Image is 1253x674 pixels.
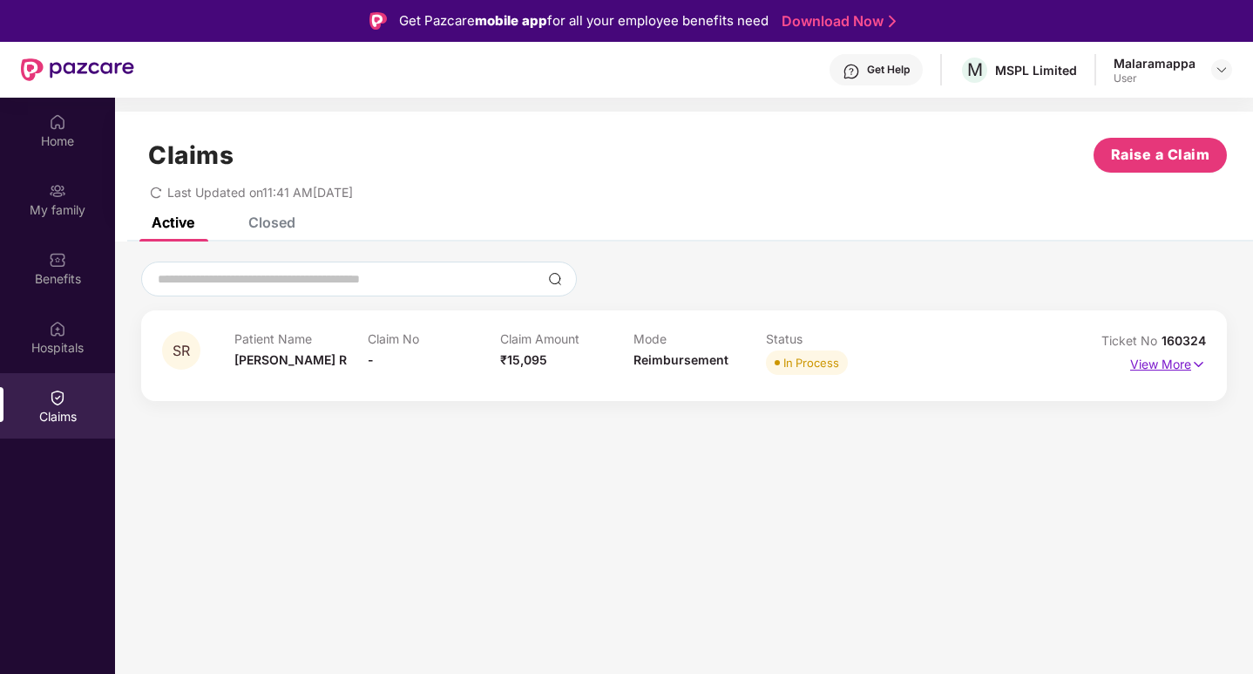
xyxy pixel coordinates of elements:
[1094,138,1227,173] button: Raise a Claim
[633,331,767,346] p: Mode
[49,113,66,131] img: svg+xml;base64,PHN2ZyBpZD0iSG9tZSIgeG1sbnM9Imh0dHA6Ly93d3cudzMub3JnLzIwMDAvc3ZnIiB3aWR0aD0iMjAiIG...
[1114,55,1195,71] div: Malaramappa
[148,140,234,170] h1: Claims
[500,331,633,346] p: Claim Amount
[967,59,983,80] span: M
[1101,333,1162,348] span: Ticket No
[49,320,66,337] img: svg+xml;base64,PHN2ZyBpZD0iSG9zcGl0YWxzIiB4bWxucz0iaHR0cDovL3d3dy53My5vcmcvMjAwMC9zdmciIHdpZHRoPS...
[248,214,295,231] div: Closed
[368,331,501,346] p: Claim No
[1215,63,1229,77] img: svg+xml;base64,PHN2ZyBpZD0iRHJvcGRvd24tMzJ4MzIiIHhtbG5zPSJodHRwOi8vd3d3LnczLm9yZy8yMDAwL3N2ZyIgd2...
[633,352,728,367] span: Reimbursement
[167,185,353,200] span: Last Updated on 11:41 AM[DATE]
[21,58,134,81] img: New Pazcare Logo
[782,12,891,31] a: Download Now
[475,12,547,29] strong: mobile app
[1162,333,1206,348] span: 160324
[152,214,194,231] div: Active
[783,354,839,371] div: In Process
[1114,71,1195,85] div: User
[889,12,896,31] img: Stroke
[49,251,66,269] img: svg+xml;base64,PHN2ZyBpZD0iQmVuZWZpdHMiIHhtbG5zPSJodHRwOi8vd3d3LnczLm9yZy8yMDAwL3N2ZyIgd2lkdGg9Ij...
[766,331,899,346] p: Status
[1130,351,1206,374] p: View More
[49,389,66,406] img: svg+xml;base64,PHN2ZyBpZD0iQ2xhaW0iIHhtbG5zPSJodHRwOi8vd3d3LnczLm9yZy8yMDAwL3N2ZyIgd2lkdGg9IjIwIi...
[234,352,347,367] span: [PERSON_NAME] R
[173,344,190,358] span: SR
[500,352,547,367] span: ₹15,095
[49,182,66,200] img: svg+xml;base64,PHN2ZyB3aWR0aD0iMjAiIGhlaWdodD0iMjAiIHZpZXdCb3g9IjAgMCAyMCAyMCIgZmlsbD0ibm9uZSIgeG...
[867,63,910,77] div: Get Help
[368,352,374,367] span: -
[843,63,860,80] img: svg+xml;base64,PHN2ZyBpZD0iSGVscC0zMngzMiIgeG1sbnM9Imh0dHA6Ly93d3cudzMub3JnLzIwMDAvc3ZnIiB3aWR0aD...
[369,12,387,30] img: Logo
[399,10,769,31] div: Get Pazcare for all your employee benefits need
[548,272,562,286] img: svg+xml;base64,PHN2ZyBpZD0iU2VhcmNoLTMyeDMyIiB4bWxucz0iaHR0cDovL3d3dy53My5vcmcvMjAwMC9zdmciIHdpZH...
[995,62,1077,78] div: MSPL Limited
[1191,355,1206,374] img: svg+xml;base64,PHN2ZyB4bWxucz0iaHR0cDovL3d3dy53My5vcmcvMjAwMC9zdmciIHdpZHRoPSIxNyIgaGVpZ2h0PSIxNy...
[1111,144,1210,166] span: Raise a Claim
[234,331,368,346] p: Patient Name
[150,185,162,200] span: redo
